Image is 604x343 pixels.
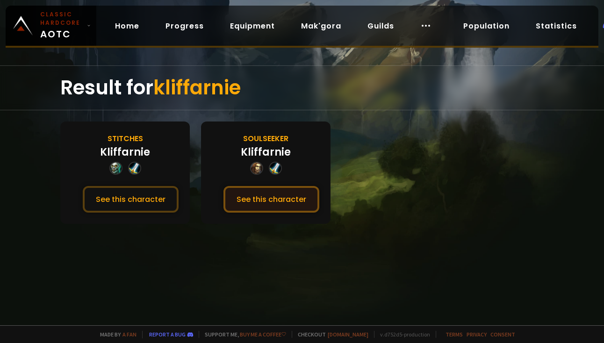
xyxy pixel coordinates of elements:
[446,331,463,338] a: Terms
[149,331,186,338] a: Report a bug
[241,144,291,160] div: Kliffarnie
[223,186,319,213] button: See this character
[40,10,83,27] small: Classic Hardcore
[100,144,150,160] div: Kliffarnie
[467,331,487,338] a: Privacy
[83,186,179,213] button: See this character
[223,16,282,36] a: Equipment
[456,16,517,36] a: Population
[153,74,241,101] span: kliffarnie
[360,16,402,36] a: Guilds
[60,66,544,110] div: Result for
[243,133,288,144] div: Soulseeker
[40,10,83,41] span: AOTC
[240,331,286,338] a: Buy me a coffee
[108,133,143,144] div: Stitches
[528,16,584,36] a: Statistics
[158,16,211,36] a: Progress
[294,16,349,36] a: Mak'gora
[6,6,96,46] a: Classic HardcoreAOTC
[328,331,368,338] a: [DOMAIN_NAME]
[94,331,137,338] span: Made by
[490,331,515,338] a: Consent
[122,331,137,338] a: a fan
[374,331,430,338] span: v. d752d5 - production
[292,331,368,338] span: Checkout
[108,16,147,36] a: Home
[199,331,286,338] span: Support me,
